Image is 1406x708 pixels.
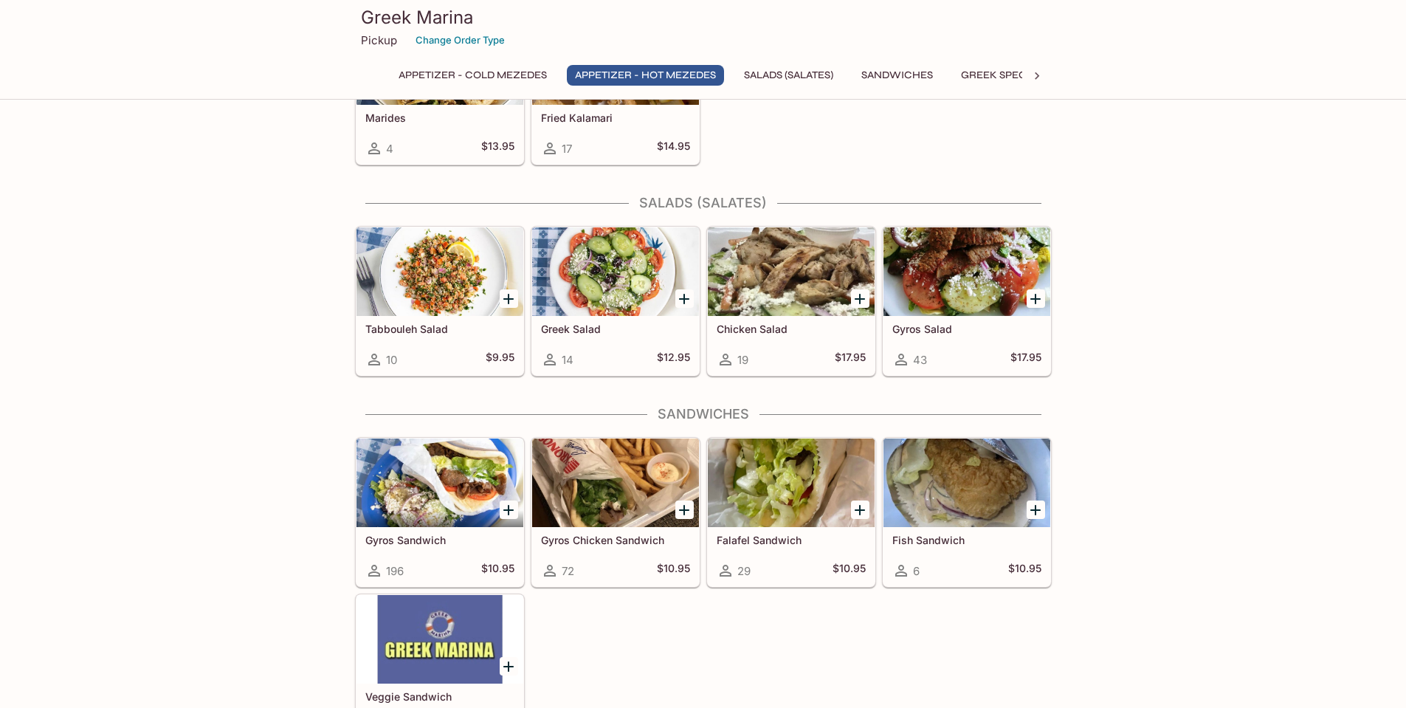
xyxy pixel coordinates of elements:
[883,438,1051,587] a: Fish Sandwich6$10.95
[409,29,511,52] button: Change Order Type
[657,562,690,580] h5: $10.95
[675,289,694,308] button: Add Greek Salad
[532,227,699,316] div: Greek Salad
[361,6,1046,29] h3: Greek Marina
[562,353,573,367] span: 14
[835,351,866,368] h5: $17.95
[717,323,866,335] h5: Chicken Salad
[500,657,518,676] button: Add Veggie Sandwich
[355,195,1052,211] h4: Salads (Salates)
[500,501,518,519] button: Add Gyros Sandwich
[913,564,920,578] span: 6
[892,323,1041,335] h5: Gyros Salad
[883,439,1050,527] div: Fish Sandwich
[675,501,694,519] button: Add Gyros Chicken Sandwich
[532,439,699,527] div: Gyros Chicken Sandwich
[737,353,748,367] span: 19
[567,65,724,86] button: Appetizer - Hot Mezedes
[481,140,514,157] h5: $13.95
[541,323,690,335] h5: Greek Salad
[356,438,524,587] a: Gyros Sandwich196$10.95
[365,690,514,703] h5: Veggie Sandwich
[736,65,841,86] button: Salads (Salates)
[657,140,690,157] h5: $14.95
[562,142,572,156] span: 17
[1027,289,1045,308] button: Add Gyros Salad
[356,16,523,105] div: Marides
[657,351,690,368] h5: $12.95
[386,142,393,156] span: 4
[708,439,875,527] div: Falafel Sandwich
[541,534,690,546] h5: Gyros Chicken Sandwich
[851,289,869,308] button: Add Chicken Salad
[833,562,866,580] h5: $10.95
[356,595,523,684] div: Veggie Sandwich
[365,534,514,546] h5: Gyros Sandwich
[386,353,397,367] span: 10
[390,65,555,86] button: Appetizer - Cold Mezedes
[356,227,524,376] a: Tabbouleh Salad10$9.95
[486,351,514,368] h5: $9.95
[707,227,875,376] a: Chicken Salad19$17.95
[883,227,1051,376] a: Gyros Salad43$17.95
[481,562,514,580] h5: $10.95
[1027,501,1045,519] button: Add Fish Sandwich
[883,227,1050,316] div: Gyros Salad
[913,353,927,367] span: 43
[500,289,518,308] button: Add Tabbouleh Salad
[532,16,699,105] div: Fried Kalamari
[1008,562,1041,580] h5: $10.95
[365,111,514,124] h5: Marides
[1010,351,1041,368] h5: $17.95
[386,564,404,578] span: 196
[717,534,866,546] h5: Falafel Sandwich
[355,406,1052,422] h4: Sandwiches
[708,227,875,316] div: Chicken Salad
[853,65,941,86] button: Sandwiches
[356,227,523,316] div: Tabbouleh Salad
[531,438,700,587] a: Gyros Chicken Sandwich72$10.95
[707,438,875,587] a: Falafel Sandwich29$10.95
[562,564,574,578] span: 72
[737,564,751,578] span: 29
[365,323,514,335] h5: Tabbouleh Salad
[531,227,700,376] a: Greek Salad14$12.95
[541,111,690,124] h5: Fried Kalamari
[356,439,523,527] div: Gyros Sandwich
[361,33,397,47] p: Pickup
[892,534,1041,546] h5: Fish Sandwich
[953,65,1071,86] button: Greek Specialties
[851,501,869,519] button: Add Falafel Sandwich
